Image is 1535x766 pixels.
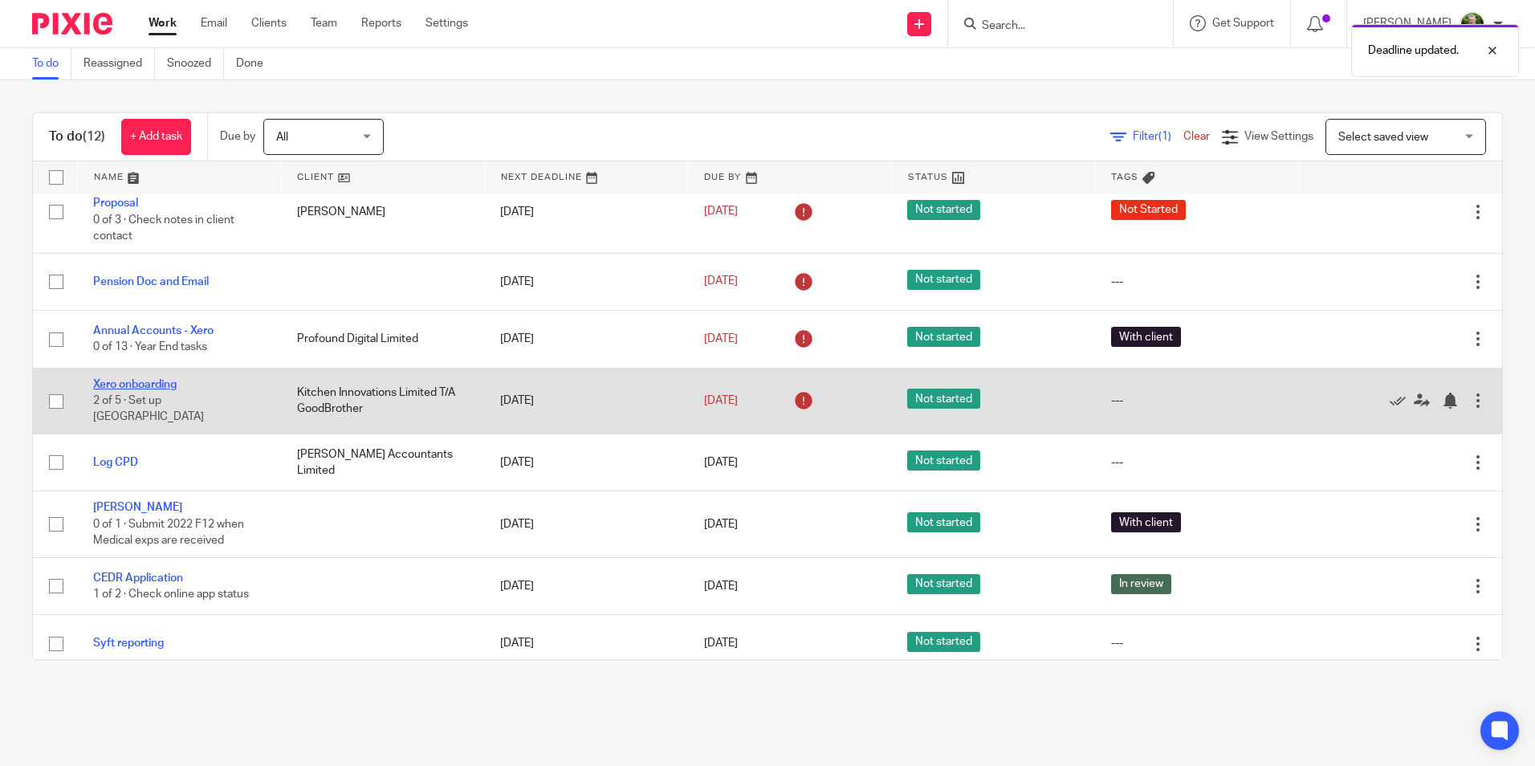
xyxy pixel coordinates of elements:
[704,206,738,218] span: [DATE]
[907,270,980,290] span: Not started
[201,15,227,31] a: Email
[93,379,177,390] a: Xero onboarding
[281,368,485,434] td: Kitchen Innovations Limited T/A GoodBrother
[1183,131,1210,142] a: Clear
[1111,200,1186,220] span: Not Started
[93,214,234,242] span: 0 of 3 · Check notes in client contact
[167,48,224,79] a: Snoozed
[704,457,738,468] span: [DATE]
[1338,132,1428,143] span: Select saved view
[484,615,688,672] td: [DATE]
[93,638,164,649] a: Syft reporting
[425,15,468,31] a: Settings
[907,450,980,471] span: Not started
[1111,393,1283,409] div: ---
[907,512,980,532] span: Not started
[1133,131,1183,142] span: Filter
[1158,131,1171,142] span: (1)
[484,253,688,310] td: [DATE]
[93,572,183,584] a: CEDR Application
[281,311,485,368] td: Profound Digital Limited
[32,48,71,79] a: To do
[484,434,688,491] td: [DATE]
[1111,454,1283,471] div: ---
[49,128,105,145] h1: To do
[1111,512,1181,532] span: With client
[1111,635,1283,651] div: ---
[32,13,112,35] img: Pixie
[1244,131,1313,142] span: View Settings
[1390,393,1414,409] a: Mark as done
[704,638,738,649] span: [DATE]
[907,200,980,220] span: Not started
[907,327,980,347] span: Not started
[484,491,688,557] td: [DATE]
[93,325,214,336] a: Annual Accounts - Xero
[1368,43,1459,59] p: Deadline updated.
[93,502,182,513] a: [PERSON_NAME]
[907,574,980,594] span: Not started
[1111,173,1138,181] span: Tags
[484,170,688,253] td: [DATE]
[93,395,204,423] span: 2 of 5 · Set up [GEOGRAPHIC_DATA]
[704,581,738,592] span: [DATE]
[704,395,738,406] span: [DATE]
[704,519,738,530] span: [DATE]
[907,632,980,652] span: Not started
[93,457,138,468] a: Log CPD
[1111,327,1181,347] span: With client
[93,589,249,600] span: 1 of 2 · Check online app status
[484,311,688,368] td: [DATE]
[361,15,401,31] a: Reports
[1460,11,1485,37] img: download.png
[484,557,688,614] td: [DATE]
[83,48,155,79] a: Reassigned
[1111,274,1283,290] div: ---
[276,132,288,143] span: All
[907,389,980,409] span: Not started
[704,276,738,287] span: [DATE]
[121,119,191,155] a: + Add task
[704,333,738,344] span: [DATE]
[484,368,688,434] td: [DATE]
[236,48,275,79] a: Done
[220,128,255,145] p: Due by
[281,170,485,253] td: [PERSON_NAME]
[1111,574,1171,594] span: In review
[83,130,105,143] span: (12)
[93,276,209,287] a: Pension Doc and Email
[93,519,244,547] span: 0 of 1 · Submit 2022 F12 when Medical exps are received
[149,15,177,31] a: Work
[251,15,287,31] a: Clients
[311,15,337,31] a: Team
[93,341,207,352] span: 0 of 13 · Year End tasks
[281,434,485,491] td: [PERSON_NAME] Accountants Limited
